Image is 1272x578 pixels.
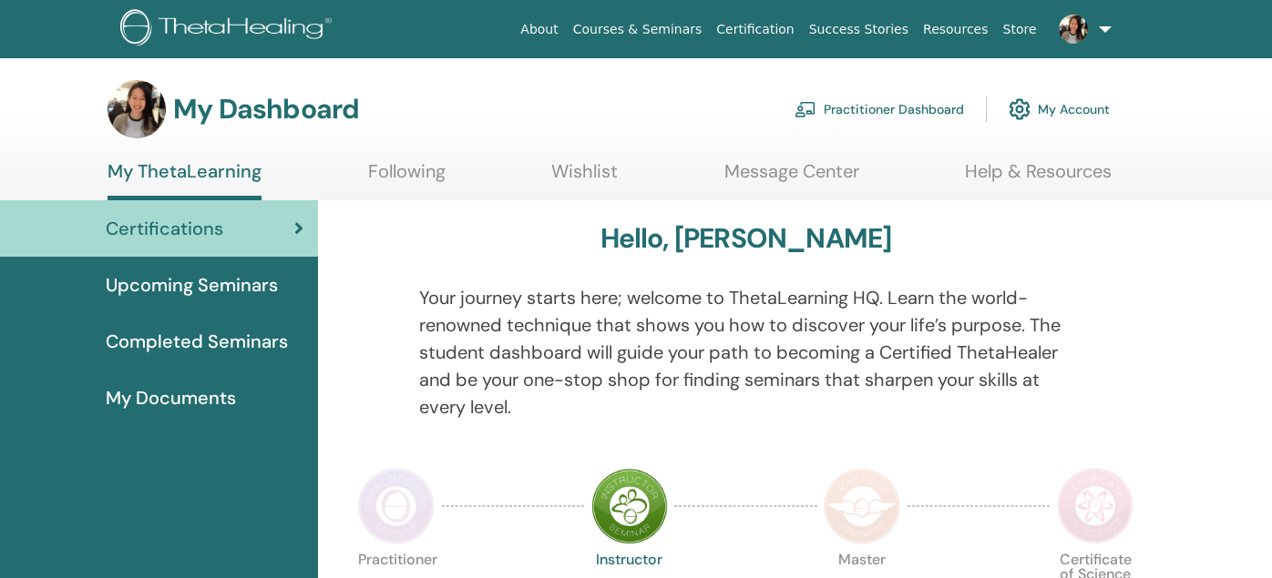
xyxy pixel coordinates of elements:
[368,160,446,196] a: Following
[106,384,236,411] span: My Documents
[1009,89,1110,129] a: My Account
[802,13,916,46] a: Success Stories
[108,160,262,200] a: My ThetaLearning
[106,328,288,355] span: Completed Seminars
[795,101,816,117] img: chalkboard-teacher.svg
[591,468,668,544] img: Instructor
[996,13,1044,46] a: Store
[513,13,565,46] a: About
[566,13,710,46] a: Courses & Seminars
[1059,15,1088,44] img: default.jpg
[551,160,618,196] a: Wishlist
[106,271,278,299] span: Upcoming Seminars
[358,468,435,544] img: Practitioner
[419,284,1072,421] p: Your journey starts here; welcome to ThetaLearning HQ. Learn the world-renowned technique that sh...
[1057,468,1134,544] img: Certificate of Science
[795,89,964,129] a: Practitioner Dashboard
[824,468,900,544] img: Master
[120,9,338,50] img: logo.png
[600,222,892,255] h3: Hello, [PERSON_NAME]
[1009,94,1031,125] img: cog.svg
[724,160,859,196] a: Message Center
[173,93,359,126] h3: My Dashboard
[965,160,1112,196] a: Help & Resources
[106,215,223,242] span: Certifications
[916,13,996,46] a: Resources
[709,13,801,46] a: Certification
[108,80,166,138] img: default.jpg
